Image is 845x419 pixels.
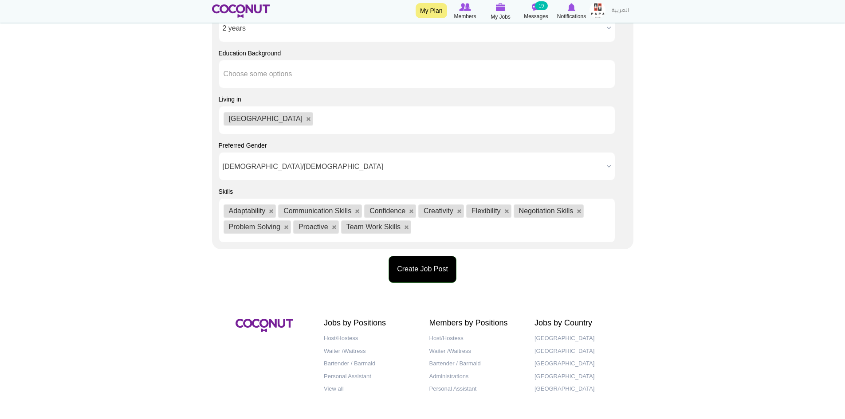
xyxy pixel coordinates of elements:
span: [DEMOGRAPHIC_DATA]/[DEMOGRAPHIC_DATA] [223,153,603,181]
label: Skills [219,187,233,196]
span: Team Work Skills [346,223,401,231]
li: Excellent interpersonal and organizational skills; calm and composed in high-volume, premium envi... [27,53,394,62]
span: Confidence [369,207,405,215]
li: Experience using is an advantage. [27,71,394,81]
a: العربية [607,2,633,20]
span: Messages [524,12,548,21]
a: Browse Members Members [448,2,483,21]
a: [GEOGRAPHIC_DATA] [535,370,627,383]
li: Proactive in upselling and enhancing guest experiences, with a focus on both satisfaction and rev... [27,44,394,53]
a: View all [324,383,416,396]
a: Host/Hostess [324,332,416,345]
a: Administrations [429,370,522,383]
li: Strong understanding of guest experiences standards and service etiquette. [27,25,394,35]
span: Flexibility [472,207,501,215]
img: Notifications [568,3,575,11]
img: Messages [532,3,541,11]
small: 19 [535,1,547,10]
a: [GEOGRAPHIC_DATA] [535,357,627,370]
img: Browse Members [459,3,471,11]
img: Home [212,4,270,18]
a: [GEOGRAPHIC_DATA] [535,332,627,345]
a: Personal Assistant [324,370,416,383]
a: My Plan [416,3,447,18]
a: Bartender / Barmaid [324,357,416,370]
a: Bartender / Barmaid [429,357,522,370]
span: Problem Solving [229,223,281,231]
a: My Jobs My Jobs [483,2,519,21]
span: Notifications [557,12,586,21]
h2: Members by Positions [429,319,522,328]
a: Host/Hostess [429,332,522,345]
span: My Jobs [491,12,511,21]
strong: IIKO systems [71,72,107,79]
span: [GEOGRAPHIC_DATA] [229,115,303,122]
span: 2 years [223,14,603,43]
li: Highly cooperative and team-oriented attitude. [27,62,394,71]
label: Education Background [219,49,281,58]
span: Communication Skills [283,207,351,215]
strong: Waiter/Waitress [133,17,176,23]
img: Coconut [236,319,293,332]
button: Create Job Post [389,256,456,283]
span: Creativity [424,207,453,215]
a: Waiter /Waitress [429,345,522,358]
h2: Jobs by Positions [324,319,416,328]
strong: What We’re Looking For [9,2,75,8]
span: Negotiation Skills [519,207,574,215]
li: Fluent in English – articulate, engaging, and confident when communicating with international gue... [27,35,394,44]
span: Members [454,12,476,21]
span: Proactive [299,223,328,231]
label: Preferred Gender [219,141,267,150]
li: Minimum 2 years of UAE experience as a in luxury venues (fine dining, upscale lounges, or nightcl... [27,16,394,25]
a: Notifications Notifications [554,2,590,21]
a: Personal Assistant [429,383,522,396]
h2: Jobs by Country [535,319,627,328]
a: [GEOGRAPHIC_DATA] [535,383,627,396]
span: Adaptability [229,207,266,215]
a: [GEOGRAPHIC_DATA] [535,345,627,358]
img: My Jobs [496,3,506,11]
a: Waiter /Waitress [324,345,416,358]
label: Living in [219,95,241,104]
a: Messages Messages 19 [519,2,554,21]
